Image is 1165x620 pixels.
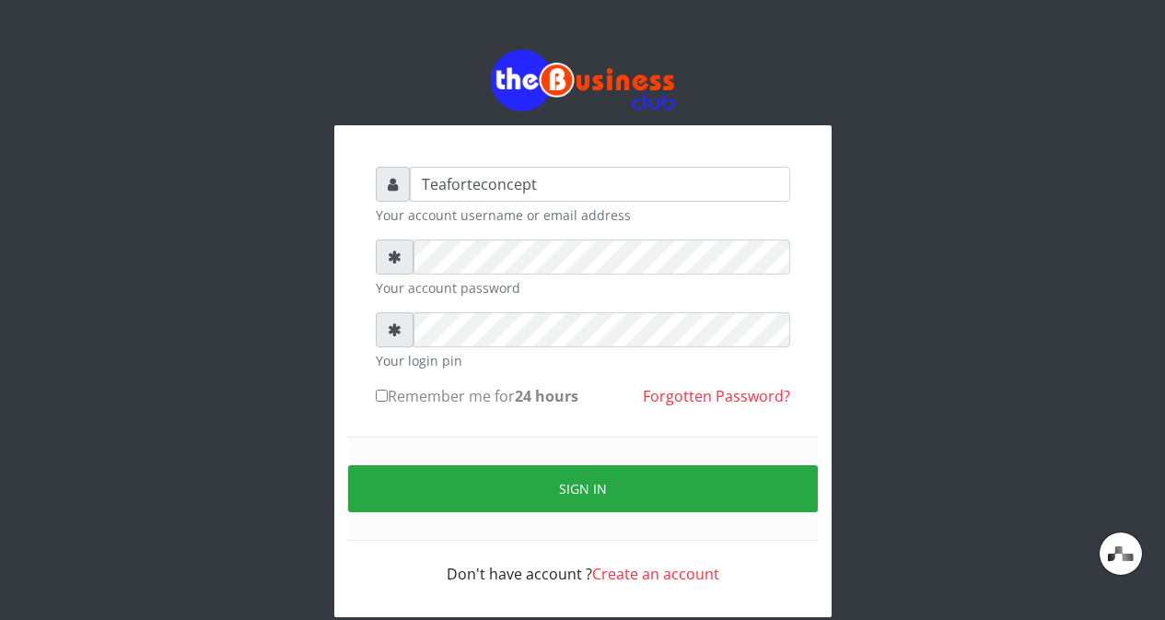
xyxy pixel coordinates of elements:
a: Forgotten Password? [643,386,790,406]
input: Username or email address [410,167,790,202]
small: Your account username or email address [376,205,790,225]
div: Don't have account ? [376,541,790,585]
small: Your account password [376,278,790,298]
small: Your login pin [376,351,790,370]
a: Create an account [592,564,719,584]
input: Remember me for24 hours [376,390,388,402]
button: Sign in [348,465,818,512]
b: 24 hours [515,386,578,406]
img: svg+xml,%3Csvg%20xmlns%3D%22http%3A%2F%2Fwww.w3.org%2F2000%2Fsvg%22%20width%3D%2228%22%20height%3... [1108,546,1134,561]
label: Remember me for [376,385,578,407]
